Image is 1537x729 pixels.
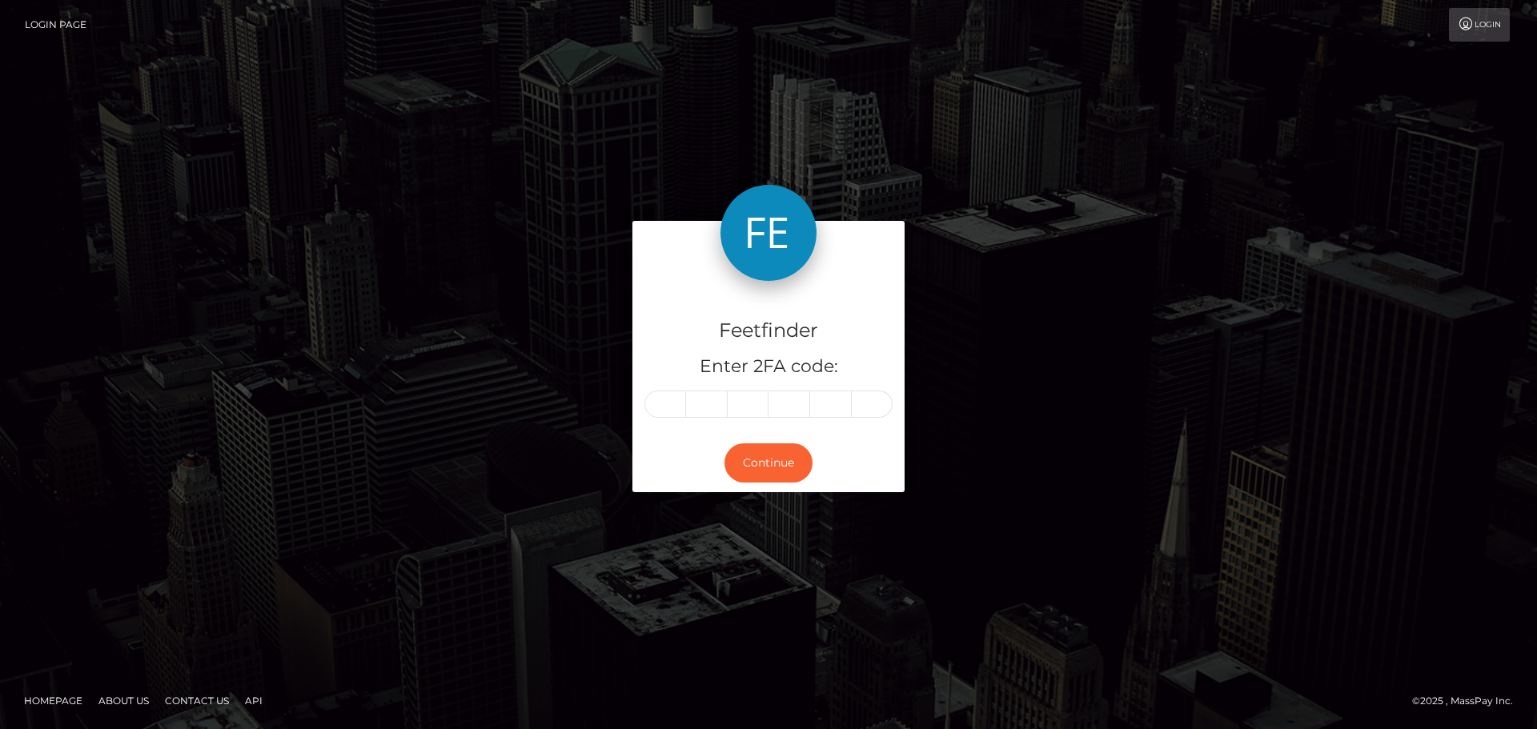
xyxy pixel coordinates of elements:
[25,8,86,42] a: Login Page
[159,688,235,713] a: Contact Us
[1449,8,1510,42] a: Login
[724,443,813,483] button: Continue
[720,185,817,281] img: Feetfinder
[644,354,893,379] h5: Enter 2FA code:
[1412,692,1525,710] div: © 2025 , MassPay Inc.
[92,688,155,713] a: About Us
[644,317,893,345] h4: Feetfinder
[18,688,89,713] a: Homepage
[239,688,269,713] a: API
